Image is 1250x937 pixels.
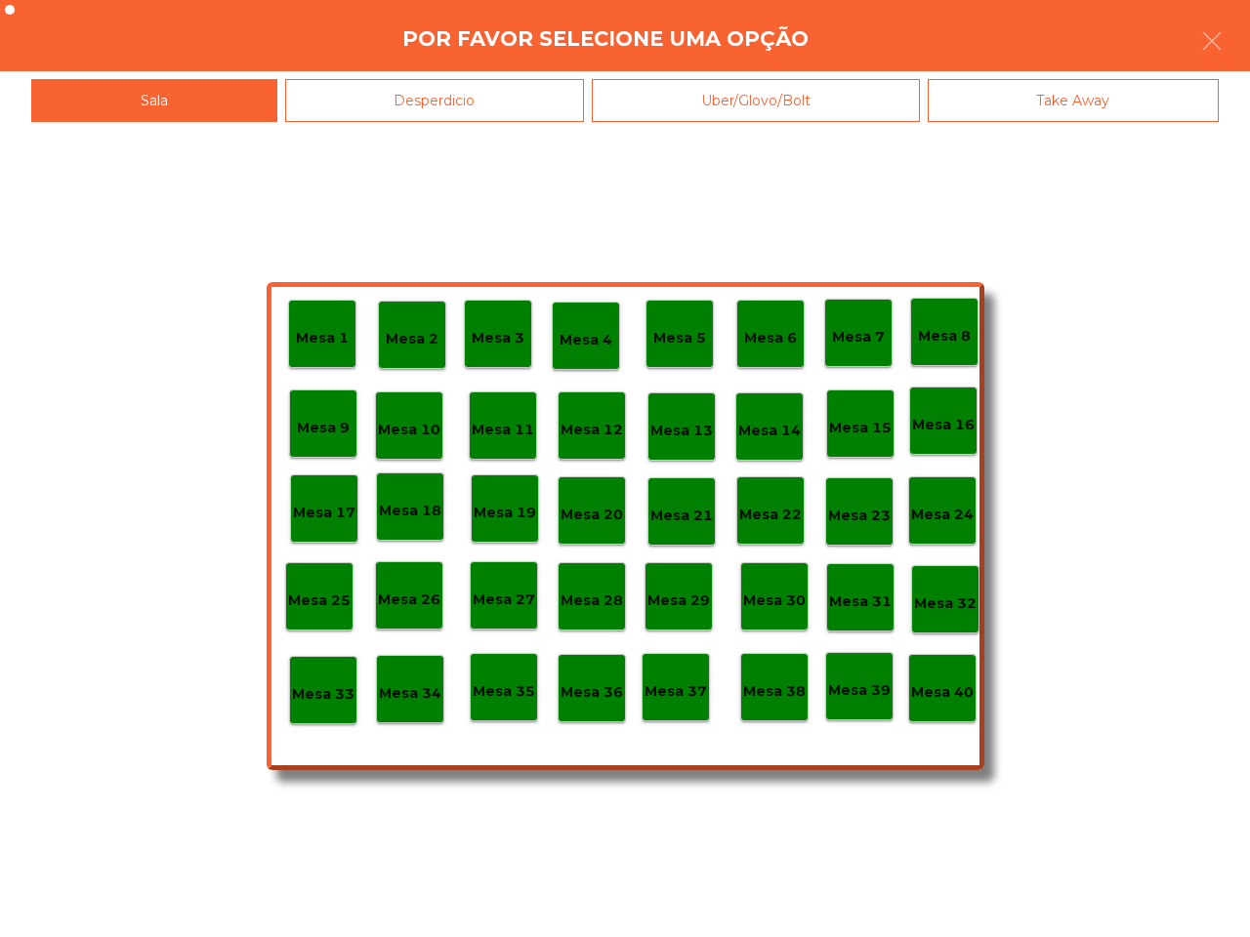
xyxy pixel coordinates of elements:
[744,327,797,349] p: Mesa 6
[561,681,623,704] p: Mesa 36
[918,325,971,347] p: Mesa 8
[738,420,801,442] p: Mesa 14
[378,419,440,441] p: Mesa 10
[911,681,974,704] p: Mesa 40
[743,590,806,612] p: Mesa 30
[379,500,441,522] p: Mesa 18
[743,680,806,703] p: Mesa 38
[911,504,974,526] p: Mesa 24
[378,589,440,611] p: Mesa 26
[473,589,535,611] p: Mesa 27
[653,327,706,349] p: Mesa 5
[561,419,623,441] p: Mesa 12
[832,326,885,348] p: Mesa 7
[31,79,277,123] div: Sala
[739,504,802,526] p: Mesa 22
[650,505,713,527] p: Mesa 21
[474,502,536,524] p: Mesa 19
[292,683,354,706] p: Mesa 33
[296,327,349,349] p: Mesa 1
[472,419,534,441] p: Mesa 11
[650,420,713,442] p: Mesa 13
[914,592,977,615] p: Mesa 32
[829,417,892,439] p: Mesa 15
[645,680,707,703] p: Mesa 37
[472,327,524,349] p: Mesa 3
[288,590,351,612] p: Mesa 25
[386,328,438,350] p: Mesa 2
[561,590,623,612] p: Mesa 28
[297,417,350,439] p: Mesa 9
[561,504,623,526] p: Mesa 20
[828,505,891,527] p: Mesa 23
[647,590,710,612] p: Mesa 29
[379,682,441,705] p: Mesa 34
[912,414,975,436] p: Mesa 16
[828,679,891,702] p: Mesa 39
[592,79,920,123] div: Uber/Glovo/Bolt
[293,502,355,524] p: Mesa 17
[560,329,612,351] p: Mesa 4
[829,591,892,613] p: Mesa 31
[402,24,809,54] h4: Por favor selecione uma opção
[285,79,585,123] div: Desperdicio
[928,79,1220,123] div: Take Away
[473,680,535,703] p: Mesa 35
